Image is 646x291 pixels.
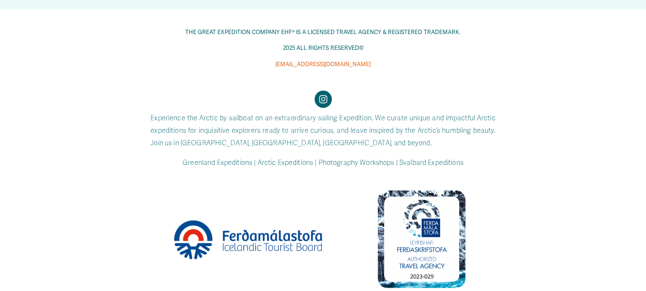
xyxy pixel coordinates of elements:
[182,159,464,167] code: Greenland Expeditions | Arctic Expeditions | Photography Workshops | Svalbard Expeditions
[126,43,520,54] p: 2025 ALL RIGHTS RESERVED©
[126,27,520,38] p: THE GREAT EXPEDITION COMPANY EHF® IS A LICENSED TRAVEL AGENCY & REGISTERED TRADEMARK.
[275,61,371,68] span: [EMAIL_ADDRESS][DOMAIN_NAME]
[150,114,495,147] code: Experience the Arctic by sailboat on an extraordinary sailing Expedition. We curate unique and im...
[315,91,332,108] a: Instagram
